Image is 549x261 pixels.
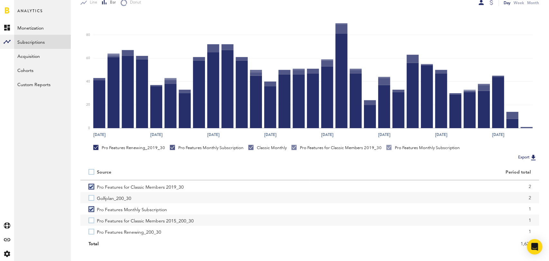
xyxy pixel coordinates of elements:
div: Total [88,239,302,249]
div: Pro Features Monthly Subscription [386,145,460,151]
div: Period total [318,170,531,175]
text: [DATE] [435,132,447,138]
text: 60 [86,57,90,60]
a: Cohorts [14,63,71,77]
span: Support [14,4,37,10]
div: Pro Features for Classic Members 2019_30 [292,145,382,151]
div: 1 [318,204,531,214]
text: [DATE] [492,132,504,138]
img: Export [530,154,537,161]
div: 2 [318,193,531,203]
div: Pro Features Monthly Subscription [170,145,244,151]
a: Acquisition [14,49,71,63]
text: [DATE] [207,132,219,138]
text: [DATE] [150,132,163,138]
div: Source [97,170,111,175]
div: Classic Monthly [248,145,287,151]
span: Pro Features Monthly Subscription [97,203,167,215]
text: [DATE] [264,132,276,138]
span: Pro Features Renewing_200_30 [97,226,161,237]
text: [DATE] [378,132,390,138]
span: Pro Features for Classic Members 2015_200_30 [97,215,194,226]
text: 20 [86,104,90,107]
text: [DATE] [93,132,106,138]
text: 40 [86,80,90,83]
a: Subscriptions [14,35,71,49]
span: Pro Features for Classic Members 2019_30 [97,181,184,192]
div: 1 [318,216,531,225]
span: Analytics [17,7,43,21]
a: Monetization [14,21,71,35]
span: Golfplan_200_30 [97,192,131,203]
a: Custom Reports [14,77,71,91]
div: 2 [318,182,531,192]
text: 80 [86,33,90,37]
button: Export [516,153,539,162]
text: 0 [88,127,90,130]
div: 1 [318,227,531,237]
div: Pro Features Renewing_2019_30 [93,145,165,151]
text: [DATE] [321,132,333,138]
div: Open Intercom Messenger [527,239,543,255]
div: 1,623 [318,239,531,249]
